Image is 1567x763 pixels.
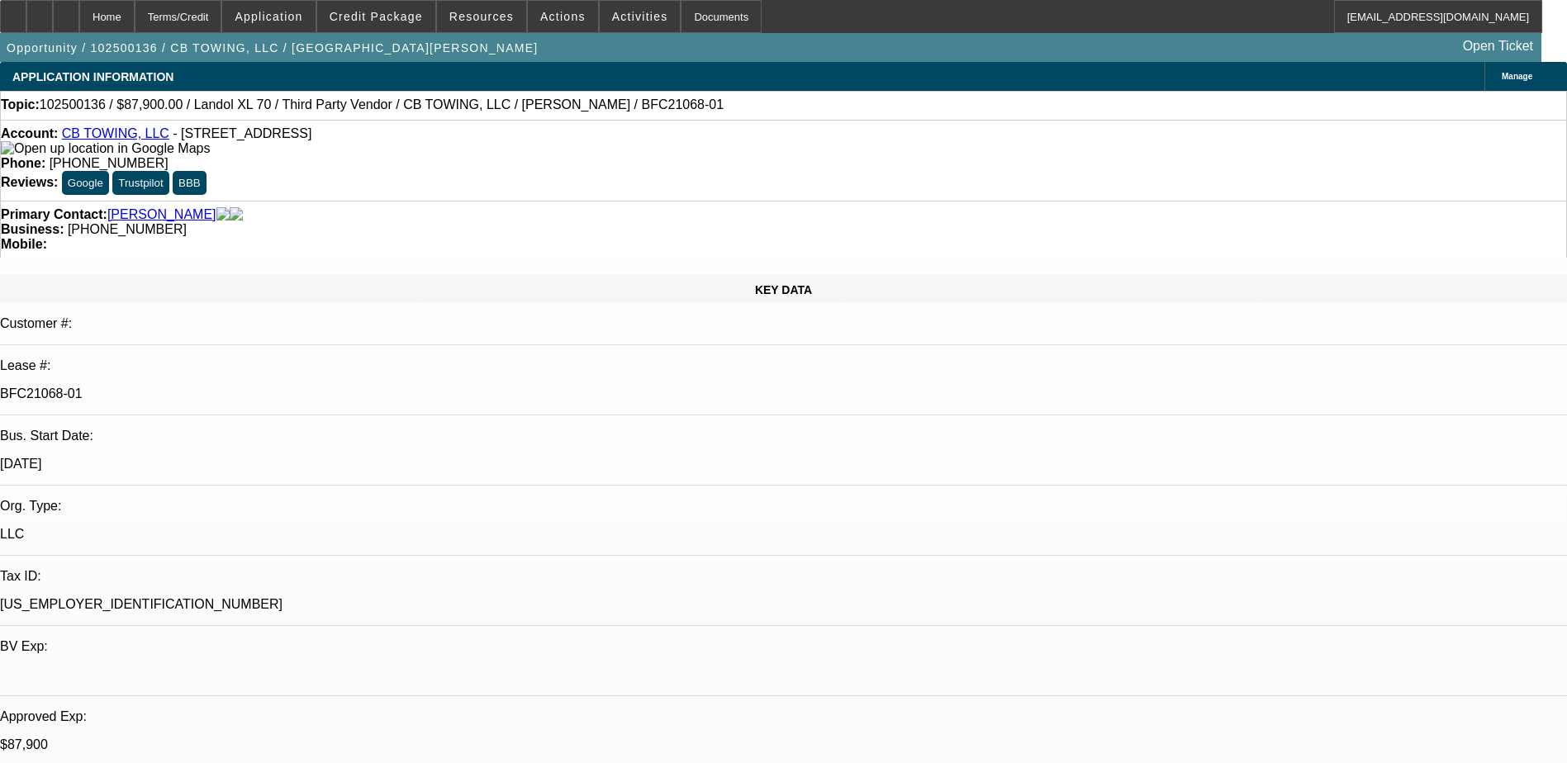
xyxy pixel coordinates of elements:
strong: Mobile: [1,237,47,251]
img: facebook-icon.png [216,207,230,222]
button: Activities [600,1,681,32]
strong: Business: [1,222,64,236]
strong: Primary Contact: [1,207,107,222]
span: [PHONE_NUMBER] [68,222,187,236]
strong: Phone: [1,156,45,170]
span: 102500136 / $87,900.00 / Landol XL 70 / Third Party Vendor / CB TOWING, LLC / [PERSON_NAME] / BFC... [40,97,724,112]
span: KEY DATA [755,283,812,296]
button: Credit Package [317,1,435,32]
span: Manage [1502,72,1532,81]
a: View Google Maps [1,141,210,155]
strong: Account: [1,126,58,140]
button: Application [222,1,315,32]
a: Open Ticket [1456,32,1540,60]
button: Trustpilot [112,171,169,195]
span: Application [235,10,302,23]
span: Credit Package [330,10,423,23]
button: BBB [173,171,207,195]
span: Actions [540,10,586,23]
strong: Reviews: [1,175,58,189]
img: Open up location in Google Maps [1,141,210,156]
img: linkedin-icon.png [230,207,243,222]
span: Activities [612,10,668,23]
a: [PERSON_NAME] [107,207,216,222]
button: Google [62,171,109,195]
button: Resources [437,1,526,32]
button: Actions [528,1,598,32]
span: [PHONE_NUMBER] [50,156,169,170]
span: Opportunity / 102500136 / CB TOWING, LLC / [GEOGRAPHIC_DATA][PERSON_NAME] [7,41,538,54]
span: - [STREET_ADDRESS] [173,126,311,140]
span: Resources [449,10,514,23]
span: APPLICATION INFORMATION [12,70,173,83]
a: CB TOWING, LLC [62,126,169,140]
strong: Topic: [1,97,40,112]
